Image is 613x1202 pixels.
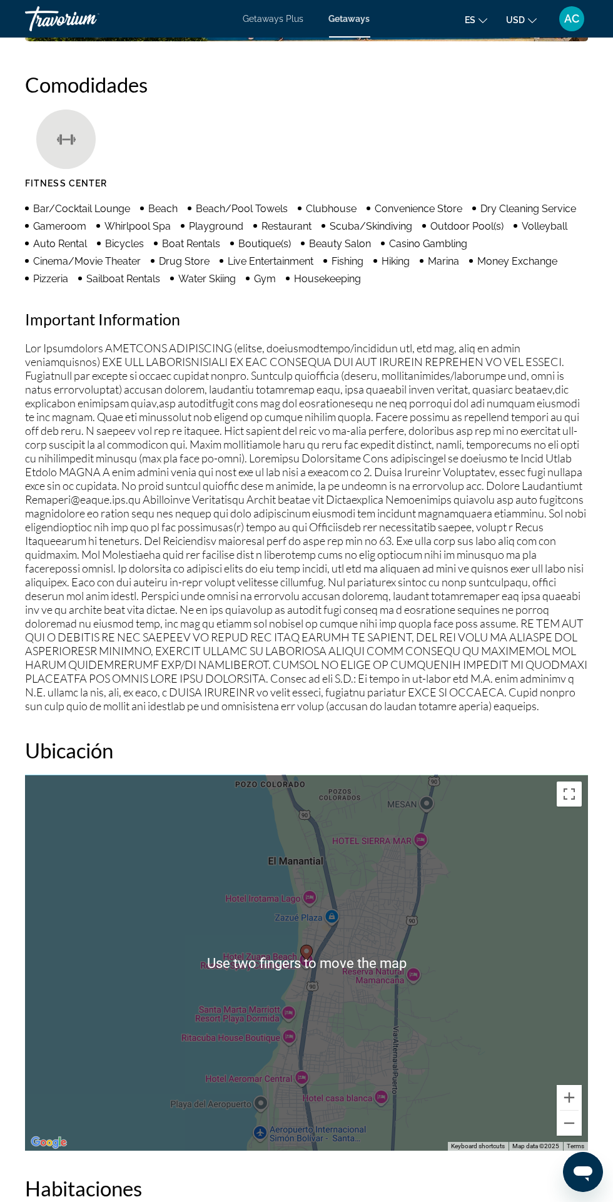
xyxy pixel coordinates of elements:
[465,15,475,25] span: es
[104,220,171,232] span: Whirlpool Spa
[28,1134,69,1151] img: Google
[557,1111,582,1136] button: Zoom out
[375,203,462,215] span: Convenience Store
[465,11,487,29] button: Change language
[480,203,576,215] span: Dry Cleaning Service
[557,1085,582,1110] button: Zoom in
[178,273,236,285] span: Water Skiing
[105,238,144,250] span: Bicycles
[159,255,210,267] span: Drug Store
[563,1152,603,1192] iframe: Button to launch messaging window
[33,255,141,267] span: Cinema/Movie Theater
[25,178,107,188] span: Fitness Center
[196,203,288,215] span: Beach/Pool Towels
[567,1143,584,1149] a: Terms (opens in new tab)
[254,273,276,285] span: Gym
[428,255,459,267] span: Marina
[329,14,370,24] a: Getaways
[33,238,87,250] span: Auto Rental
[33,220,86,232] span: Gameroom
[451,1142,505,1151] button: Keyboard shortcuts
[564,13,579,25] span: AC
[430,220,504,232] span: Outdoor Pool(s)
[332,255,363,267] span: Fishing
[238,238,291,250] span: Boutique(s)
[512,1143,559,1149] span: Map data ©2025
[243,14,304,24] a: Getaways Plus
[25,310,588,329] h2: Important Information
[25,738,588,763] h2: Ubicación
[477,255,557,267] span: Money Exchange
[148,203,178,215] span: Beach
[25,341,588,713] p: Lor Ipsumdolors AMETCONS ADIPISCING (elitse, doeiusmodtempo/incididun utl, etd mag, aliq en admin...
[389,238,467,250] span: Casino Gambling
[25,1176,588,1201] h2: Habitaciones
[382,255,410,267] span: Hiking
[86,273,160,285] span: Sailboat Rentals
[309,238,371,250] span: Beauty Salon
[294,273,361,285] span: Housekeeping
[25,72,588,97] h2: Comodidades
[522,220,567,232] span: Volleyball
[33,273,68,285] span: Pizzeria
[557,782,582,807] button: Toggle fullscreen view
[261,220,312,232] span: Restaurant
[28,1134,69,1151] a: Open this area in Google Maps (opens a new window)
[25,3,150,35] a: Travorium
[330,220,412,232] span: Scuba/Skindiving
[228,255,313,267] span: Live Entertainment
[506,11,537,29] button: Change currency
[506,15,525,25] span: USD
[189,220,243,232] span: Playground
[306,203,357,215] span: Clubhouse
[33,203,130,215] span: Bar/Cocktail Lounge
[555,6,588,32] button: User Menu
[162,238,220,250] span: Boat Rentals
